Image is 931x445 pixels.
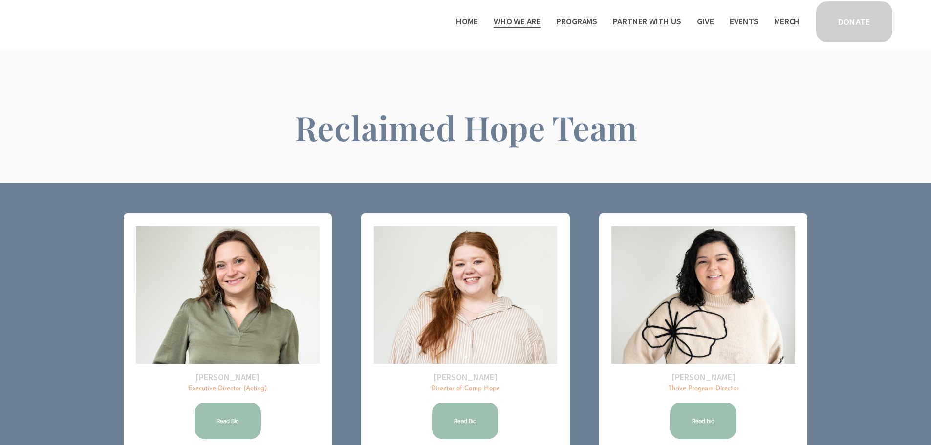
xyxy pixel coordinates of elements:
a: Give [697,14,714,29]
h2: [PERSON_NAME] [374,371,557,382]
span: Reclaimed Hope Team [295,105,637,149]
span: Partner With Us [613,15,681,29]
p: Thrive Program Director [611,384,795,394]
p: Director of Camp Hope [374,384,557,394]
a: Events [730,14,758,29]
a: Home [456,14,477,29]
a: folder dropdown [556,14,597,29]
span: Who We Are [494,15,541,29]
a: folder dropdown [613,14,681,29]
a: Merch [774,14,800,29]
span: Programs [556,15,597,29]
h2: [PERSON_NAME] [611,371,795,382]
a: Read bio [669,401,738,441]
a: Read Bio [193,401,262,441]
p: Executive Director (Acting) [136,384,319,394]
a: folder dropdown [494,14,541,29]
h2: [PERSON_NAME] [136,371,319,382]
a: Read Bio [431,401,500,441]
